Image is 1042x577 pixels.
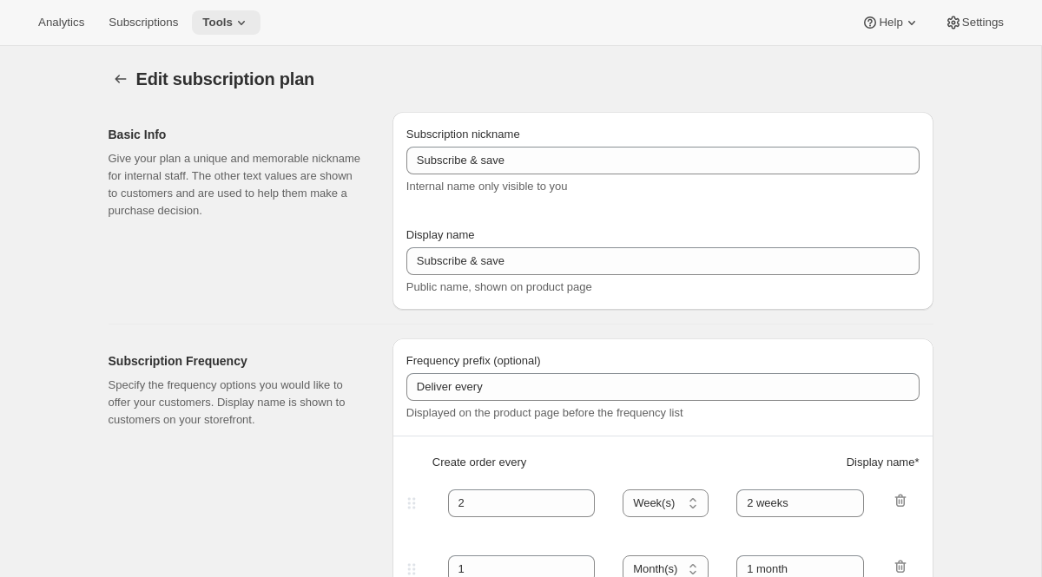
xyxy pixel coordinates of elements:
[406,128,520,141] span: Subscription nickname
[934,10,1014,35] button: Settings
[879,16,902,30] span: Help
[847,454,920,471] span: Display name *
[109,150,365,220] p: Give your plan a unique and memorable nickname for internal staff. The other text values are show...
[38,16,84,30] span: Analytics
[202,16,233,30] span: Tools
[406,147,920,174] input: Subscribe & Save
[109,67,133,91] button: Subscription plans
[109,352,365,370] h2: Subscription Frequency
[136,69,315,89] span: Edit subscription plan
[109,377,365,429] p: Specify the frequency options you would like to offer your customers. Display name is shown to cu...
[406,180,568,193] span: Internal name only visible to you
[28,10,95,35] button: Analytics
[406,247,920,275] input: Subscribe & Save
[109,16,178,30] span: Subscriptions
[406,354,541,367] span: Frequency prefix (optional)
[406,373,920,401] input: Deliver every
[406,228,475,241] span: Display name
[406,406,683,419] span: Displayed on the product page before the frequency list
[736,489,864,517] input: 1 month
[432,454,526,471] span: Create order every
[109,126,365,143] h2: Basic Info
[851,10,930,35] button: Help
[406,280,592,293] span: Public name, shown on product page
[192,10,260,35] button: Tools
[98,10,188,35] button: Subscriptions
[962,16,1004,30] span: Settings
